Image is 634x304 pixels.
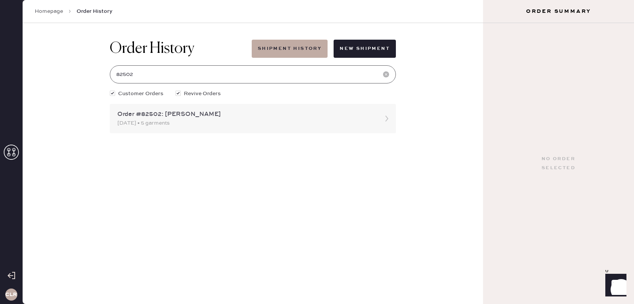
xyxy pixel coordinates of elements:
h1: Order History [110,40,194,58]
div: [DATE] • 5 garments [117,119,375,127]
h3: CLR [5,292,17,297]
input: Search by order number, customer name, email or phone number [110,65,396,83]
h3: Order Summary [483,8,634,15]
span: Revive Orders [184,90,221,98]
a: Homepage [35,8,63,15]
span: Order History [77,8,112,15]
span: Customer Orders [118,90,163,98]
button: New Shipment [334,40,396,58]
div: No order selected [542,154,576,173]
button: Shipment History [252,40,328,58]
div: Order #82502: [PERSON_NAME] [117,110,375,119]
iframe: Front Chat [598,270,631,302]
